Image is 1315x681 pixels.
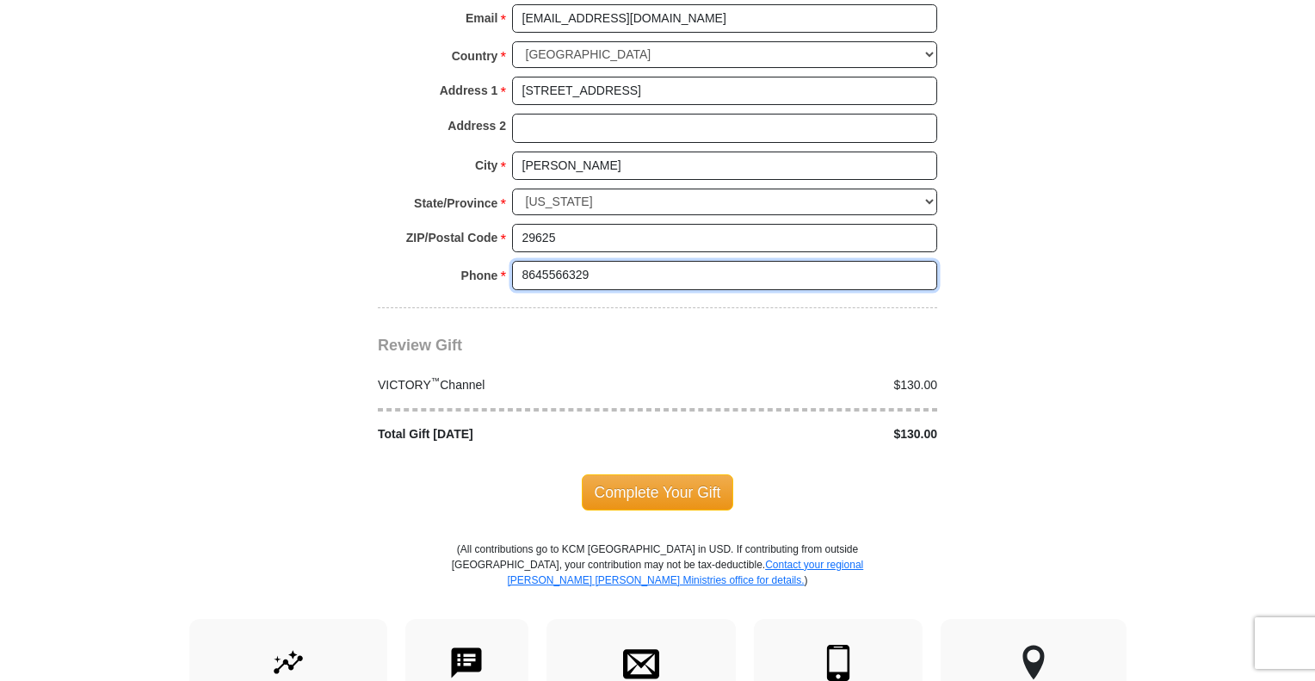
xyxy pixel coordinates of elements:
img: give-by-stock.svg [270,645,306,681]
img: text-to-give.svg [448,645,485,681]
strong: ZIP/Postal Code [406,226,498,250]
strong: City [475,153,497,177]
img: envelope.svg [623,645,659,681]
img: mobile.svg [820,645,856,681]
a: Contact your regional [PERSON_NAME] [PERSON_NAME] Ministries office for details. [507,559,863,586]
strong: State/Province [414,191,497,215]
strong: Phone [461,263,498,288]
p: (All contributions go to KCM [GEOGRAPHIC_DATA] in USD. If contributing from outside [GEOGRAPHIC_D... [451,542,864,619]
div: Total Gift [DATE] [369,425,658,443]
strong: Email [466,6,497,30]
div: $130.00 [657,376,947,394]
div: $130.00 [657,425,947,443]
strong: Country [452,44,498,68]
sup: ™ [431,375,441,386]
div: VICTORY Channel [369,376,658,394]
span: Review Gift [378,337,462,354]
img: other-region [1022,645,1046,681]
strong: Address 1 [440,78,498,102]
strong: Address 2 [448,114,506,138]
span: Complete Your Gift [582,474,734,511]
